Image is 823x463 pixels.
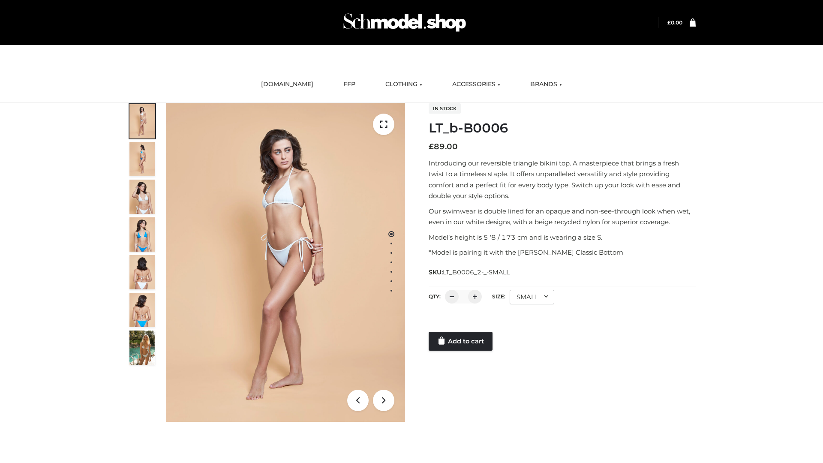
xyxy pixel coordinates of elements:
[337,75,362,94] a: FFP
[255,75,320,94] a: [DOMAIN_NAME]
[166,103,405,422] img: ArielClassicBikiniTop_CloudNine_AzureSky_OW114ECO_1
[379,75,429,94] a: CLOTHING
[129,180,155,214] img: ArielClassicBikiniTop_CloudNine_AzureSky_OW114ECO_3-scaled.jpg
[429,142,458,151] bdi: 89.00
[429,120,696,136] h1: LT_b-B0006
[429,158,696,201] p: Introducing our reversible triangle bikini top. A masterpiece that brings a fresh twist to a time...
[524,75,568,94] a: BRANDS
[429,332,493,351] a: Add to cart
[129,217,155,252] img: ArielClassicBikiniTop_CloudNine_AzureSky_OW114ECO_4-scaled.jpg
[429,232,696,243] p: Model’s height is 5 ‘8 / 173 cm and is wearing a size S.
[443,268,510,276] span: LT_B0006_2-_-SMALL
[667,19,682,26] a: £0.00
[129,142,155,176] img: ArielClassicBikiniTop_CloudNine_AzureSky_OW114ECO_2-scaled.jpg
[129,255,155,289] img: ArielClassicBikiniTop_CloudNine_AzureSky_OW114ECO_7-scaled.jpg
[429,247,696,258] p: *Model is pairing it with the [PERSON_NAME] Classic Bottom
[492,293,505,300] label: Size:
[667,19,682,26] bdi: 0.00
[129,293,155,327] img: ArielClassicBikiniTop_CloudNine_AzureSky_OW114ECO_8-scaled.jpg
[129,104,155,138] img: ArielClassicBikiniTop_CloudNine_AzureSky_OW114ECO_1-scaled.jpg
[429,267,511,277] span: SKU:
[446,75,507,94] a: ACCESSORIES
[429,206,696,228] p: Our swimwear is double lined for an opaque and non-see-through look when wet, even in our white d...
[429,293,441,300] label: QTY:
[129,331,155,365] img: Arieltop_CloudNine_AzureSky2.jpg
[429,103,461,114] span: In stock
[510,290,554,304] div: SMALL
[667,19,671,26] span: £
[340,6,469,39] img: Schmodel Admin 964
[429,142,434,151] span: £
